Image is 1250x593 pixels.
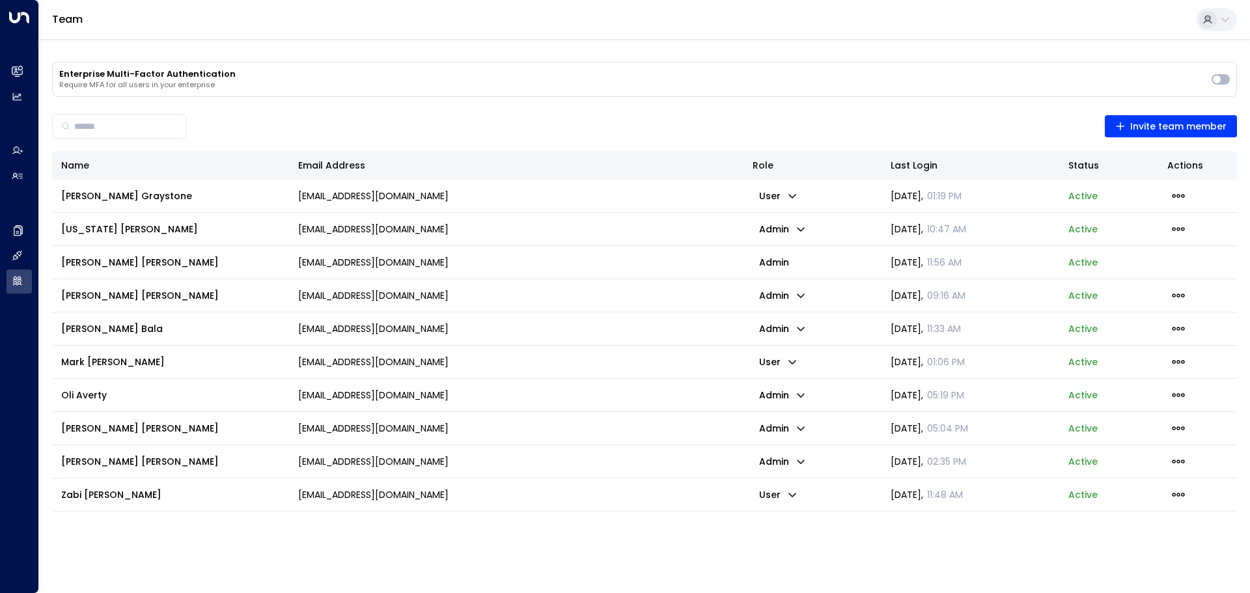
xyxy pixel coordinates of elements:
span: [DATE] , [891,355,965,368]
span: 09:16 AM [927,289,965,302]
p: active [1068,389,1098,402]
span: Zabi [PERSON_NAME] [61,488,161,501]
p: [EMAIL_ADDRESS][DOMAIN_NAME] [298,289,449,302]
span: 01:19 PM [927,189,962,202]
p: [EMAIL_ADDRESS][DOMAIN_NAME] [298,355,449,368]
span: [DATE] , [891,223,966,236]
p: active [1068,223,1098,236]
button: user [753,353,804,371]
span: 10:47 AM [927,223,966,236]
p: [EMAIL_ADDRESS][DOMAIN_NAME] [298,455,449,468]
span: 01:06 PM [927,355,965,368]
div: Actions [1167,158,1228,173]
div: Status [1068,158,1149,173]
p: [EMAIL_ADDRESS][DOMAIN_NAME] [298,389,449,402]
span: [PERSON_NAME] [PERSON_NAME] [61,455,219,468]
span: 05:19 PM [927,389,964,402]
span: [DATE] , [891,422,968,435]
span: Oli Averty [61,389,107,402]
p: [EMAIL_ADDRESS][DOMAIN_NAME] [298,488,449,501]
button: user [753,187,804,205]
span: [DATE] , [891,289,965,302]
div: Email Address [298,158,734,173]
span: 11:56 AM [927,256,962,269]
button: user [753,486,804,504]
p: [EMAIL_ADDRESS][DOMAIN_NAME] [298,189,449,202]
p: [EMAIL_ADDRESS][DOMAIN_NAME] [298,256,449,269]
span: 05:04 PM [927,422,968,435]
span: Mark [PERSON_NAME] [61,355,165,368]
span: Invite team member [1115,118,1227,135]
span: [DATE] , [891,455,966,468]
button: admin [753,320,812,338]
p: active [1068,256,1098,269]
span: 11:33 AM [927,322,961,335]
span: [DATE] , [891,488,963,501]
button: admin [753,452,812,471]
p: active [1068,355,1098,368]
button: admin [753,286,812,305]
a: Team [52,12,83,27]
span: [DATE] , [891,256,962,269]
div: Role [753,158,872,173]
p: active [1068,455,1098,468]
div: Last Login [891,158,937,173]
span: 02:35 PM [927,455,966,468]
span: [US_STATE] [PERSON_NAME] [61,223,198,236]
p: [EMAIL_ADDRESS][DOMAIN_NAME] [298,322,449,335]
p: active [1068,488,1098,501]
div: Last Login [891,158,1050,173]
span: [PERSON_NAME] [PERSON_NAME] [61,289,219,302]
div: Email Address [298,158,365,173]
p: active [1068,289,1098,302]
span: [DATE] , [891,322,961,335]
button: Invite team member [1105,115,1238,137]
span: 11:48 AM [927,488,963,501]
p: Require MFA for all users in your enterprise [59,81,1205,90]
p: [EMAIL_ADDRESS][DOMAIN_NAME] [298,422,449,435]
span: [PERSON_NAME] Bala [61,322,163,335]
div: Name [61,158,280,173]
span: [PERSON_NAME] [PERSON_NAME] [61,256,219,269]
p: admin [753,252,796,273]
span: [PERSON_NAME] Graystone [61,189,192,202]
p: active [1068,422,1098,435]
span: [PERSON_NAME] [PERSON_NAME] [61,422,219,435]
p: active [1068,322,1098,335]
button: admin [753,386,812,404]
p: [EMAIL_ADDRESS][DOMAIN_NAME] [298,223,449,236]
p: active [1068,189,1098,202]
h3: Enterprise Multi-Factor Authentication [59,69,1205,79]
div: Name [61,158,89,173]
span: [DATE] , [891,389,964,402]
span: [DATE] , [891,189,962,202]
button: admin [753,220,812,238]
button: admin [753,419,812,437]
